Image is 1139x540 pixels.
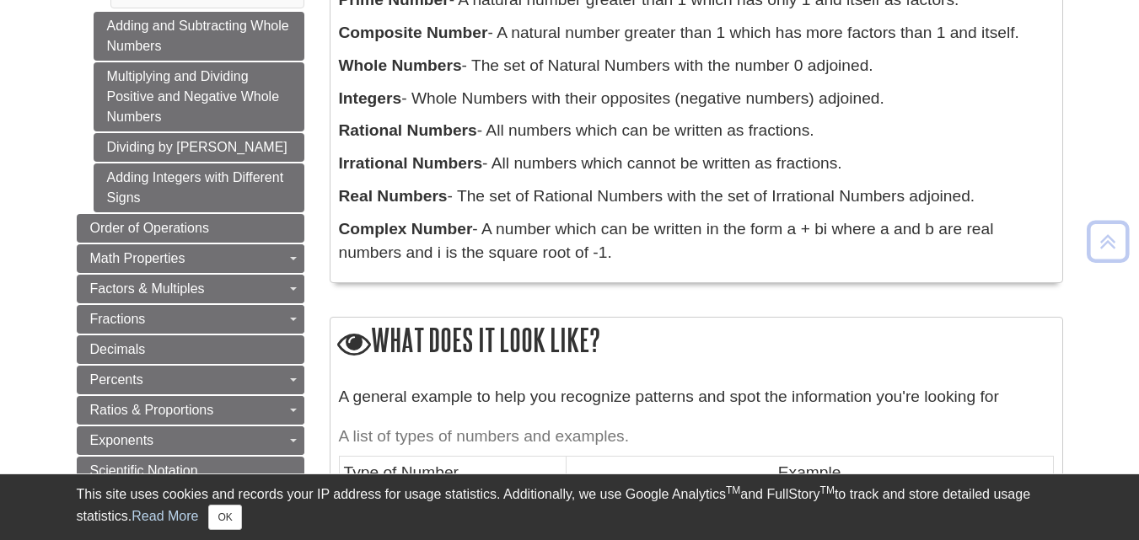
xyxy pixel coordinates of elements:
b: Irrational Numbers [339,154,483,172]
div: This site uses cookies and records your IP address for usage statistics. Additionally, we use Goo... [77,484,1063,530]
a: Factors & Multiples [77,275,304,303]
span: Exponents [90,433,154,447]
span: Decimals [90,342,146,356]
td: Example [566,456,1053,488]
a: Order of Operations [77,214,304,243]
a: Read More [132,509,198,523]
span: Fractions [90,312,146,326]
p: - The set of Natural Numbers with the number 0 adjoined. [339,54,1054,78]
span: Order of Operations [90,221,209,235]
p: - All numbers which cannot be written as fractions. [339,152,1054,176]
b: Rational Numbers [339,121,477,139]
p: - A natural number greater than 1 which has more factors than 1 and itself. [339,21,1054,45]
b: Complex Number [339,220,473,238]
td: Type of Number [339,456,566,488]
sup: TM [726,484,740,496]
a: Exponents [77,426,304,455]
h2: What does it look like? [330,318,1062,366]
a: Dividing by [PERSON_NAME] [94,133,304,162]
a: Fractions [77,305,304,334]
p: A general example to help you recognize patterns and spot the information you're looking for [339,385,1054,409]
span: Ratios & Proportions [90,403,214,417]
p: - A number which can be written in the form a + bi where a and b are real numbers and i is the sq... [339,217,1054,266]
a: Decimals [77,335,304,364]
p: - Whole Numbers with their opposites (negative numbers) adjoined. [339,87,1054,111]
b: Whole Numbers [339,56,462,74]
a: Percents [77,366,304,394]
span: Percents [90,372,143,387]
caption: A list of types of numbers and examples. [339,418,1054,456]
a: Adding and Subtracting Whole Numbers [94,12,304,61]
a: Ratios & Proportions [77,396,304,425]
span: Math Properties [90,251,185,265]
p: - All numbers which can be written as fractions. [339,119,1054,143]
p: - The set of Rational Numbers with the set of Irrational Numbers adjoined. [339,184,1054,209]
b: Real Numbers [339,187,448,205]
a: Back to Top [1081,230,1135,253]
button: Close [208,505,241,530]
span: Scientific Notation [90,463,198,478]
a: Adding Integers with Different Signs [94,163,304,212]
a: Math Properties [77,244,304,273]
b: Integers [339,89,402,107]
b: Composite Number [339,24,488,41]
sup: TM [820,484,835,496]
a: Scientific Notation [77,457,304,485]
span: Factors & Multiples [90,281,205,296]
a: Multiplying and Dividing Positive and Negative Whole Numbers [94,62,304,131]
